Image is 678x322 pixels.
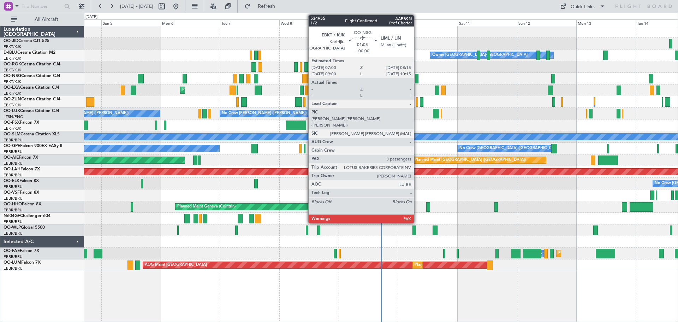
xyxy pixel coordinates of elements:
[4,126,21,131] a: EBKT/KJK
[4,68,21,73] a: EBKT/KJK
[8,14,77,25] button: All Aircraft
[4,149,23,154] a: EBBR/BRU
[339,19,398,26] div: Thu 9
[241,1,284,12] button: Refresh
[557,1,609,12] button: Quick Links
[4,249,20,253] span: OO-FAE
[558,248,620,259] div: Planned Maint Melsbroek Air Base
[4,191,20,195] span: OO-VSF
[4,202,22,206] span: OO-HHO
[4,62,21,66] span: OO-ROK
[4,202,41,206] a: OO-HHOFalcon 8X
[4,231,23,236] a: EBBR/BRU
[4,132,60,136] a: OO-SLMCessna Citation XLS
[4,179,19,183] span: OO-ELK
[4,79,21,84] a: EBKT/KJK
[4,191,39,195] a: OO-VSFFalcon 8X
[4,39,18,43] span: OO-JID
[4,167,40,171] a: OO-LAHFalcon 7X
[4,114,23,119] a: LFSN/ENC
[4,51,55,55] a: D-IBLUCessna Citation M2
[161,19,220,26] div: Mon 6
[4,184,23,189] a: EBBR/BRU
[4,156,19,160] span: OO-AIE
[4,226,21,230] span: OO-WLP
[4,39,49,43] a: OO-JIDCessna CJ1 525
[459,143,578,154] div: No Crew [GEOGRAPHIC_DATA] ([GEOGRAPHIC_DATA] National)
[4,109,59,113] a: OO-LUXCessna Citation CJ4
[4,254,23,259] a: EBBR/BRU
[4,179,39,183] a: OO-ELKFalcon 8X
[432,50,528,60] div: Owner [GEOGRAPHIC_DATA]-[GEOGRAPHIC_DATA]
[4,161,23,166] a: EBBR/BRU
[4,260,41,265] a: OO-LUMFalcon 7X
[101,19,161,26] div: Sun 5
[4,172,23,178] a: EBBR/BRU
[4,121,20,125] span: OO-FSX
[4,74,21,78] span: OO-NSG
[4,132,20,136] span: OO-SLM
[4,51,17,55] span: D-IBLU
[4,207,23,213] a: EBBR/BRU
[458,19,517,26] div: Sat 11
[4,137,23,143] a: EBBR/BRU
[4,121,39,125] a: OO-FSXFalcon 7X
[4,214,20,218] span: N604GF
[571,4,595,11] div: Quick Links
[4,109,20,113] span: OO-LUX
[576,19,636,26] div: Mon 13
[4,226,45,230] a: OO-WLPGlobal 5500
[4,97,21,101] span: OO-ZUN
[220,19,279,26] div: Tue 7
[177,201,236,212] div: Planned Maint Geneva (Cointrin)
[4,44,21,49] a: EBKT/KJK
[398,19,457,26] div: Fri 10
[18,17,75,22] span: All Aircraft
[4,266,23,271] a: EBBR/BRU
[4,156,38,160] a: OO-AIEFalcon 7X
[120,3,153,10] span: [DATE] - [DATE]
[4,74,60,78] a: OO-NSGCessna Citation CJ4
[4,196,23,201] a: EBBR/BRU
[85,14,97,20] div: [DATE]
[4,97,60,101] a: OO-ZUNCessna Citation CJ4
[4,56,21,61] a: EBKT/KJK
[4,62,60,66] a: OO-ROKCessna Citation CJ4
[279,19,339,26] div: Wed 8
[415,260,542,270] div: Planned Maint [GEOGRAPHIC_DATA] ([GEOGRAPHIC_DATA] National)
[252,4,281,9] span: Refresh
[4,167,20,171] span: OO-LAH
[4,91,21,96] a: EBKT/KJK
[4,260,21,265] span: OO-LUM
[4,214,50,218] a: N604GFChallenger 604
[4,144,62,148] a: OO-GPEFalcon 900EX EASy II
[22,1,62,12] input: Trip Number
[517,19,576,26] div: Sun 12
[4,219,23,224] a: EBBR/BRU
[4,86,20,90] span: OO-LXA
[44,108,129,119] div: No Crew [PERSON_NAME] ([PERSON_NAME])
[222,108,307,119] div: No Crew [PERSON_NAME] ([PERSON_NAME])
[4,86,59,90] a: OO-LXACessna Citation CJ4
[182,85,264,95] div: Planned Maint Kortrijk-[GEOGRAPHIC_DATA]
[4,103,21,108] a: EBKT/KJK
[145,260,207,270] div: AOG Maint [GEOGRAPHIC_DATA]
[4,144,20,148] span: OO-GPE
[415,155,526,165] div: Planned Maint [GEOGRAPHIC_DATA] ([GEOGRAPHIC_DATA])
[4,249,39,253] a: OO-FAEFalcon 7X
